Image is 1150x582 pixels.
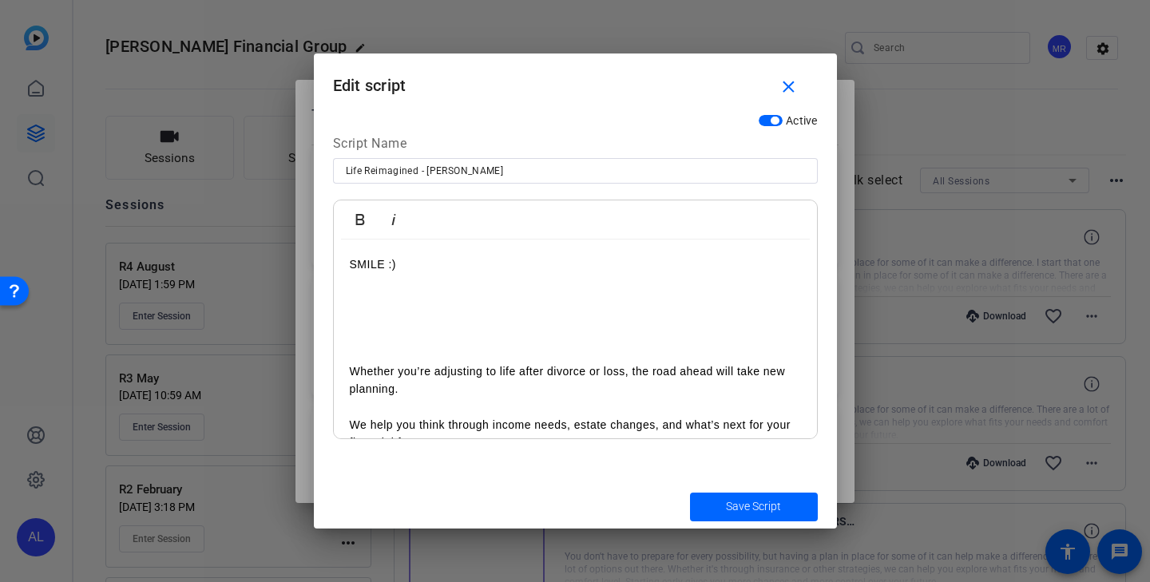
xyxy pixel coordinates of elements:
span: Active [786,114,818,127]
p: SMILE :) [350,255,801,273]
span: Save Script [726,498,781,515]
button: Bold (⌘B) [345,204,375,236]
div: Script Name [333,134,818,158]
button: Italic (⌘I) [379,204,409,236]
input: Enter Script Name [346,161,805,180]
p: Whether you’re adjusting to life after divorce or loss, the road ahead will take new planning. [350,362,801,398]
button: Save Script [690,493,818,521]
p: We help you think through income needs, estate changes, and what’s next for your financial future. [350,398,801,452]
h1: Edit script [314,53,837,105]
mat-icon: close [779,77,799,97]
